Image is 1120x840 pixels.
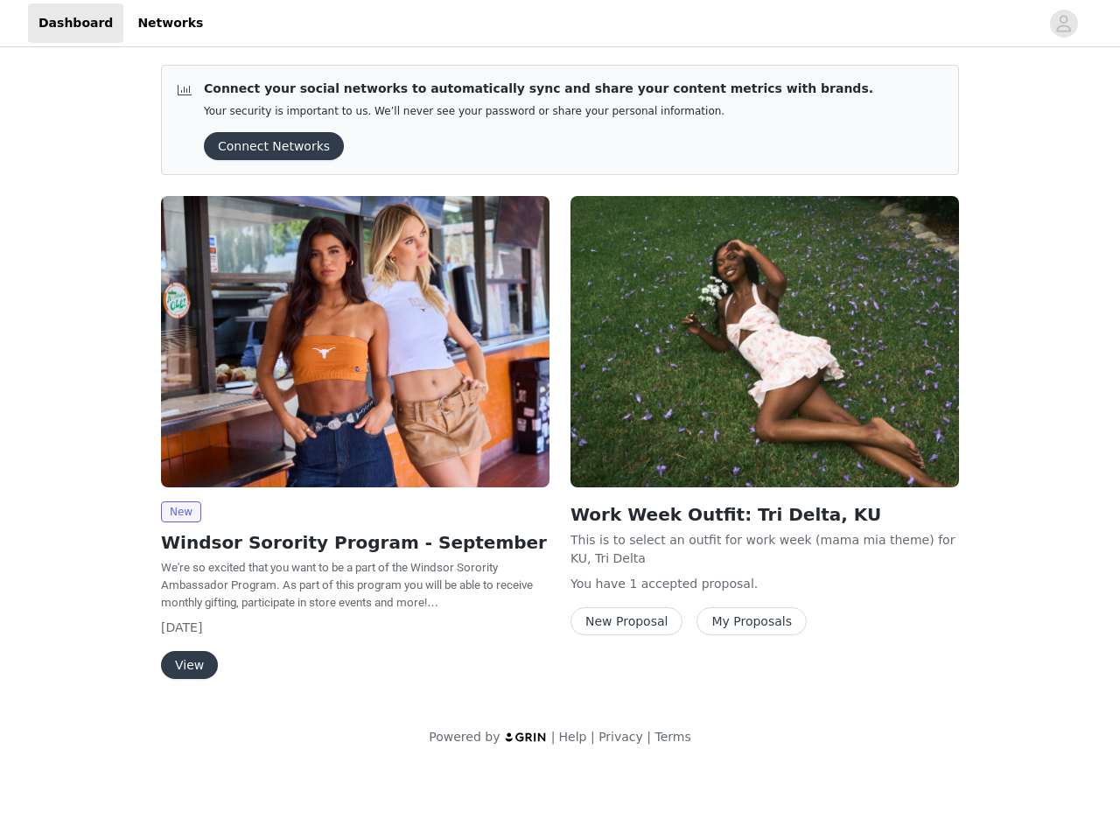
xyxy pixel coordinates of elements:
[161,620,202,634] span: [DATE]
[161,651,218,679] button: View
[559,730,587,744] a: Help
[570,531,959,568] p: This is to select an outfit for work week (mama mia theme) for KU, Tri Delta
[161,196,549,487] img: Windsor
[570,501,959,528] h2: Work Week Outfit: Tri Delta, KU
[598,730,643,744] a: Privacy
[647,730,651,744] span: |
[161,659,218,672] a: View
[1055,10,1072,38] div: avatar
[161,561,533,609] span: We're so excited that you want to be a part of the Windsor Sorority Ambassador Program. As part o...
[591,730,595,744] span: |
[551,730,556,744] span: |
[570,575,959,593] p: You have 1 accepted proposal .
[429,730,500,744] span: Powered by
[127,3,213,43] a: Networks
[570,196,959,487] img: Windsor
[204,132,344,160] button: Connect Networks
[570,607,682,635] button: New Proposal
[204,105,873,118] p: Your security is important to us. We’ll never see your password or share your personal information.
[654,730,690,744] a: Terms
[504,731,548,743] img: logo
[28,3,123,43] a: Dashboard
[161,529,549,556] h2: Windsor Sorority Program - September
[204,80,873,98] p: Connect your social networks to automatically sync and share your content metrics with brands.
[161,501,201,522] span: New
[696,607,807,635] button: My Proposals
